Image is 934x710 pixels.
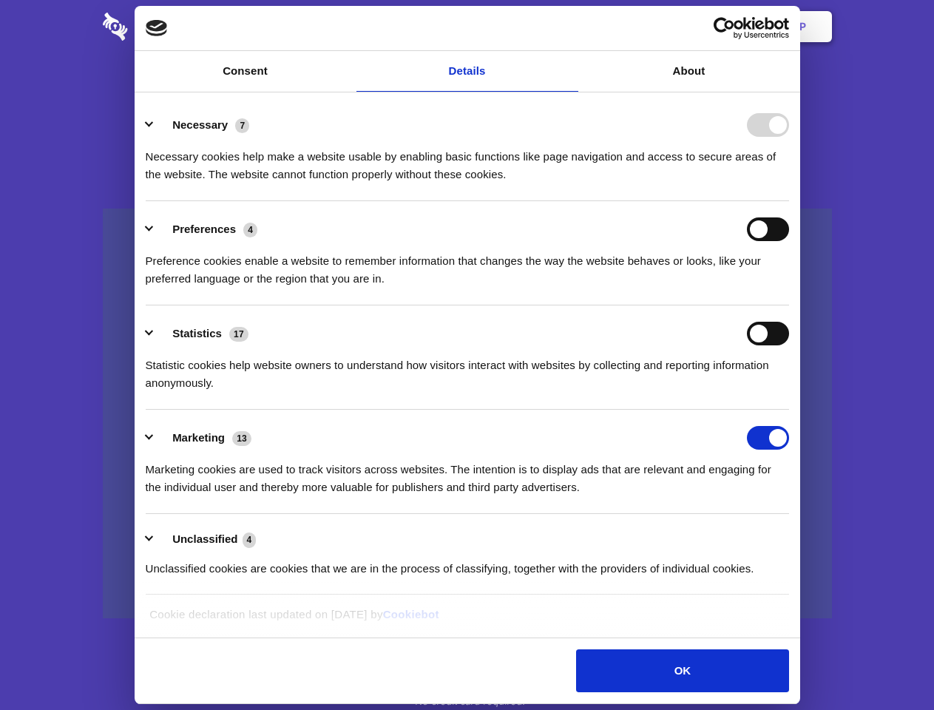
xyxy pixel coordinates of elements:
div: Cookie declaration last updated on [DATE] by [138,606,796,635]
a: Usercentrics Cookiebot - opens in a new window [660,17,789,39]
label: Marketing [172,431,225,444]
a: Login [671,4,735,50]
h4: Auto-redaction of sensitive data, encrypted data sharing and self-destructing private chats. Shar... [103,135,832,183]
iframe: Drift Widget Chat Controller [860,636,916,692]
span: 4 [243,532,257,547]
button: Statistics (17) [146,322,258,345]
a: Consent [135,51,356,92]
span: 7 [235,118,249,133]
a: Pricing [434,4,498,50]
button: Preferences (4) [146,217,267,241]
div: Statistic cookies help website owners to understand how visitors interact with websites by collec... [146,345,789,392]
button: Marketing (13) [146,426,261,450]
button: Unclassified (4) [146,530,265,549]
label: Preferences [172,223,236,235]
div: Preference cookies enable a website to remember information that changes the way the website beha... [146,241,789,288]
img: logo [146,20,168,36]
button: OK [576,649,788,692]
img: logo-wordmark-white-trans-d4663122ce5f474addd5e946df7df03e33cb6a1c49d2221995e7729f52c070b2.svg [103,13,229,41]
label: Statistics [172,327,222,339]
a: Cookiebot [383,608,439,621]
a: Wistia video thumbnail [103,209,832,619]
div: Unclassified cookies are cookies that we are in the process of classifying, together with the pro... [146,549,789,578]
div: Necessary cookies help make a website usable by enabling basic functions like page navigation and... [146,137,789,183]
span: 17 [229,327,248,342]
div: Marketing cookies are used to track visitors across websites. The intention is to display ads tha... [146,450,789,496]
span: 4 [243,223,257,237]
button: Necessary (7) [146,113,259,137]
a: About [578,51,800,92]
label: Necessary [172,118,228,131]
span: 13 [232,431,251,446]
h1: Eliminate Slack Data Loss. [103,67,832,120]
a: Contact [600,4,668,50]
a: Details [356,51,578,92]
